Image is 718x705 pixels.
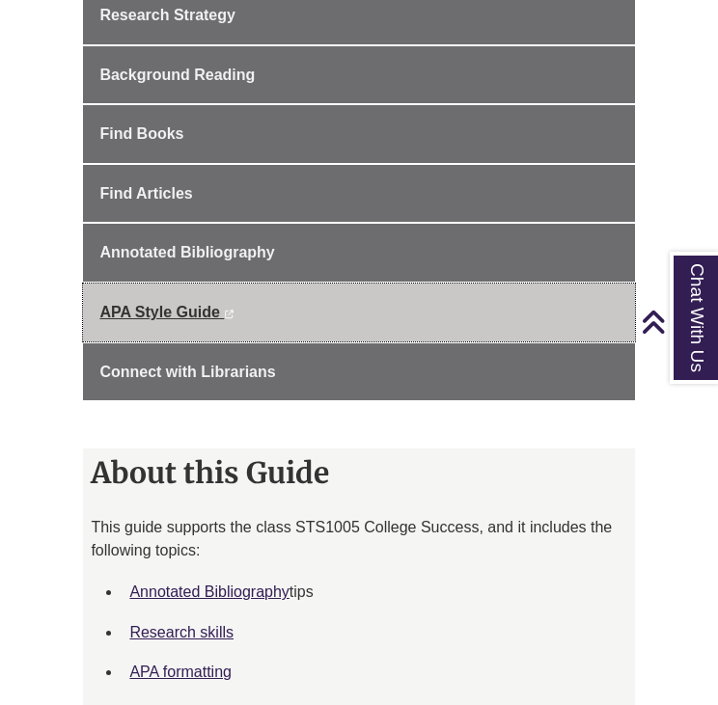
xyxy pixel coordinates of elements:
[83,343,634,401] a: Connect with Librarians
[91,516,626,562] p: This guide supports the class STS1005 College Success, and it includes the following topics:
[83,165,634,223] a: Find Articles
[129,583,289,600] a: Annotated Bibliography
[83,284,634,341] a: APA Style Guide
[129,664,232,680] a: APA formatting
[129,624,234,640] a: Research skills
[83,448,634,497] h2: About this Guide
[99,364,275,380] span: Connect with Librarians
[83,105,634,163] a: Find Books
[99,125,183,142] span: Find Books
[83,46,634,104] a: Background Reading
[99,185,192,202] span: Find Articles
[122,572,626,612] li: tips
[99,304,219,320] span: APA Style Guide
[99,67,255,83] span: Background Reading
[99,7,235,23] span: Research Strategy
[99,244,274,260] span: Annotated Bibliography
[83,224,634,282] a: Annotated Bibliography
[224,310,235,318] i: This link opens in a new window
[641,309,713,335] a: Back to Top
